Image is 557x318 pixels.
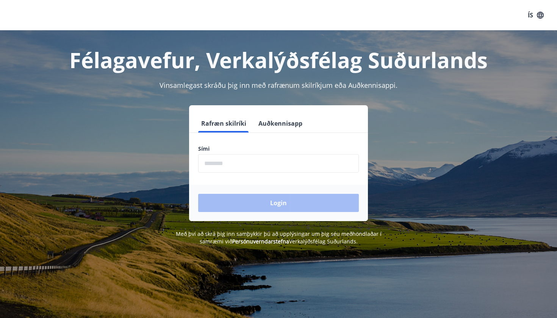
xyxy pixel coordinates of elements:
[160,81,397,90] span: Vinsamlegast skráðu þig inn með rafrænum skilríkjum eða Auðkennisappi.
[524,8,548,22] button: ÍS
[15,45,542,74] h1: Félagavefur, Verkalýðsfélag Suðurlands
[198,145,359,153] label: Sími
[176,230,382,245] span: Með því að skrá þig inn samþykkir þú að upplýsingar um þig séu meðhöndlaðar í samræmi við Verkalý...
[232,238,289,245] a: Persónuverndarstefna
[255,114,305,132] button: Auðkennisapp
[198,114,249,132] button: Rafræn skilríki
